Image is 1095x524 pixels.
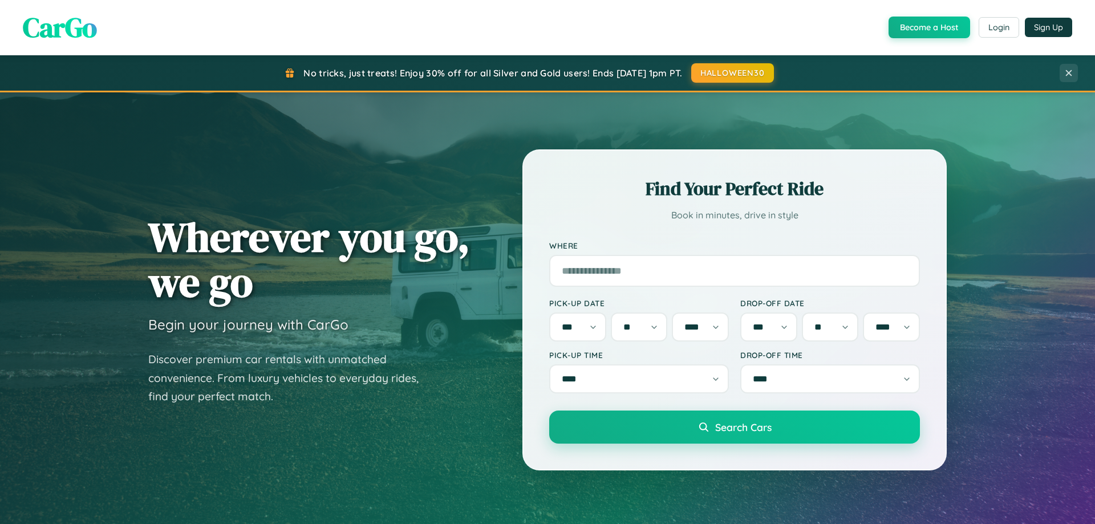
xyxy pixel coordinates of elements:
[549,298,729,308] label: Pick-up Date
[889,17,970,38] button: Become a Host
[740,350,920,360] label: Drop-off Time
[979,17,1019,38] button: Login
[549,207,920,224] p: Book in minutes, drive in style
[549,411,920,444] button: Search Cars
[549,176,920,201] h2: Find Your Perfect Ride
[1025,18,1072,37] button: Sign Up
[148,214,470,304] h1: Wherever you go, we go
[23,9,97,46] span: CarGo
[715,421,772,433] span: Search Cars
[549,241,920,250] label: Where
[148,350,433,406] p: Discover premium car rentals with unmatched convenience. From luxury vehicles to everyday rides, ...
[549,350,729,360] label: Pick-up Time
[303,67,682,79] span: No tricks, just treats! Enjoy 30% off for all Silver and Gold users! Ends [DATE] 1pm PT.
[691,63,774,83] button: HALLOWEEN30
[740,298,920,308] label: Drop-off Date
[148,316,348,333] h3: Begin your journey with CarGo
